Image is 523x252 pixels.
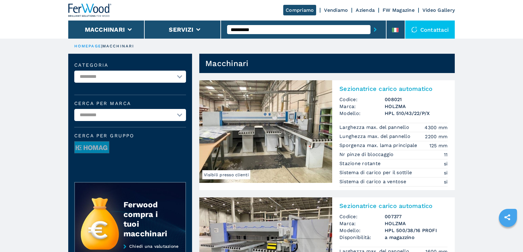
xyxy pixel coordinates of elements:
label: Categoria [74,63,186,68]
a: sharethis [500,210,515,225]
a: HOMEPAGE [74,44,101,48]
p: Lunghezza max. del pannello [339,133,412,140]
p: Sistema di carico a ventose [339,178,408,185]
img: image [75,142,109,154]
span: Modello: [339,110,385,117]
p: Stazione rotante [339,160,382,167]
em: si [444,169,448,176]
p: Nr pinze di bloccaggio [339,151,395,158]
h3: HOLZMA [385,103,448,110]
span: Modello: [339,227,385,234]
h3: HPL 510/43/22/P/X [385,110,448,117]
h3: HOLZMA [385,220,448,227]
h3: HPL 500/38/16 PROFI [385,227,448,234]
span: Codice: [339,213,385,220]
em: si [444,178,448,185]
em: si [444,160,448,167]
span: | [101,44,102,48]
button: Macchinari [85,26,125,33]
iframe: Chat [497,225,518,247]
a: Compriamo [283,5,316,15]
button: Servizi [169,26,193,33]
em: 4300 mm [425,124,448,131]
img: Ferwood [68,4,112,17]
div: Contattaci [405,21,455,39]
div: Ferwood compra i tuoi macchinari [124,200,174,238]
h2: Sezionatrice carico automatico [339,85,448,92]
span: Visibili presso clienti [202,170,250,179]
span: a magazzino [385,234,448,241]
h3: 008021 [385,96,448,103]
em: 125 mm [429,142,448,149]
span: Marca: [339,220,385,227]
em: 2200 mm [425,133,448,140]
img: Contattaci [411,27,417,33]
a: Vendiamo [324,7,348,13]
a: Video Gallery [422,7,455,13]
p: Sporgenza max. lama principale [339,142,419,149]
a: Sezionatrice carico automatico HOLZMA HPL 510/43/22/P/XVisibili presso clientiSezionatrice carico... [199,80,455,190]
h2: Sezionatrice carico automatico [339,202,448,209]
span: Disponibilità: [339,234,385,241]
p: macchinari [102,43,134,49]
h1: Macchinari [205,59,249,68]
p: Larghezza max. del pannello [339,124,411,131]
button: submit-button [371,23,380,37]
a: Azienda [356,7,375,13]
h3: 007377 [385,213,448,220]
em: 11 [444,151,448,158]
span: Codice: [339,96,385,103]
span: Cerca per Gruppo [74,133,186,138]
p: Sistema di carico per il sottile [339,169,413,176]
img: Sezionatrice carico automatico HOLZMA HPL 510/43/22/P/X [199,80,332,183]
label: Cerca per marca [74,101,186,106]
span: Marca: [339,103,385,110]
a: FW Magazine [383,7,415,13]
